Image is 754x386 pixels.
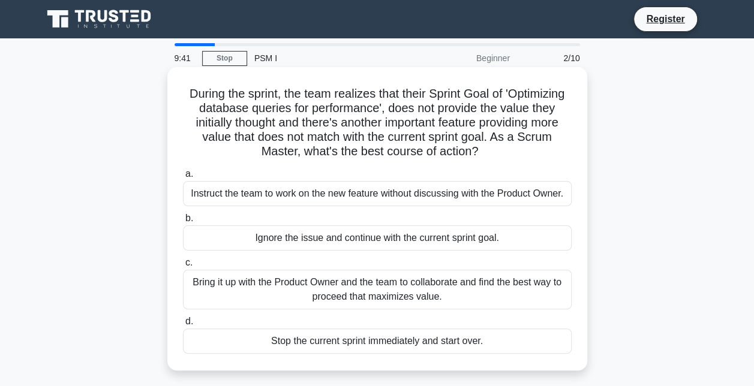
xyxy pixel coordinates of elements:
span: b. [185,213,193,223]
span: c. [185,257,193,267]
div: Bring it up with the Product Owner and the team to collaborate and find the best way to proceed t... [183,270,572,309]
div: Beginner [412,46,517,70]
div: 9:41 [167,46,202,70]
span: d. [185,316,193,326]
a: Stop [202,51,247,66]
div: Stop the current sprint immediately and start over. [183,328,572,354]
span: a. [185,168,193,179]
div: Ignore the issue and continue with the current sprint goal. [183,225,572,251]
div: 2/10 [517,46,587,70]
h5: During the sprint, the team realizes that their Sprint Goal of 'Optimizing database queries for p... [182,86,573,159]
div: Instruct the team to work on the new feature without discussing with the Product Owner. [183,181,572,206]
div: PSM I [247,46,412,70]
a: Register [639,11,692,26]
